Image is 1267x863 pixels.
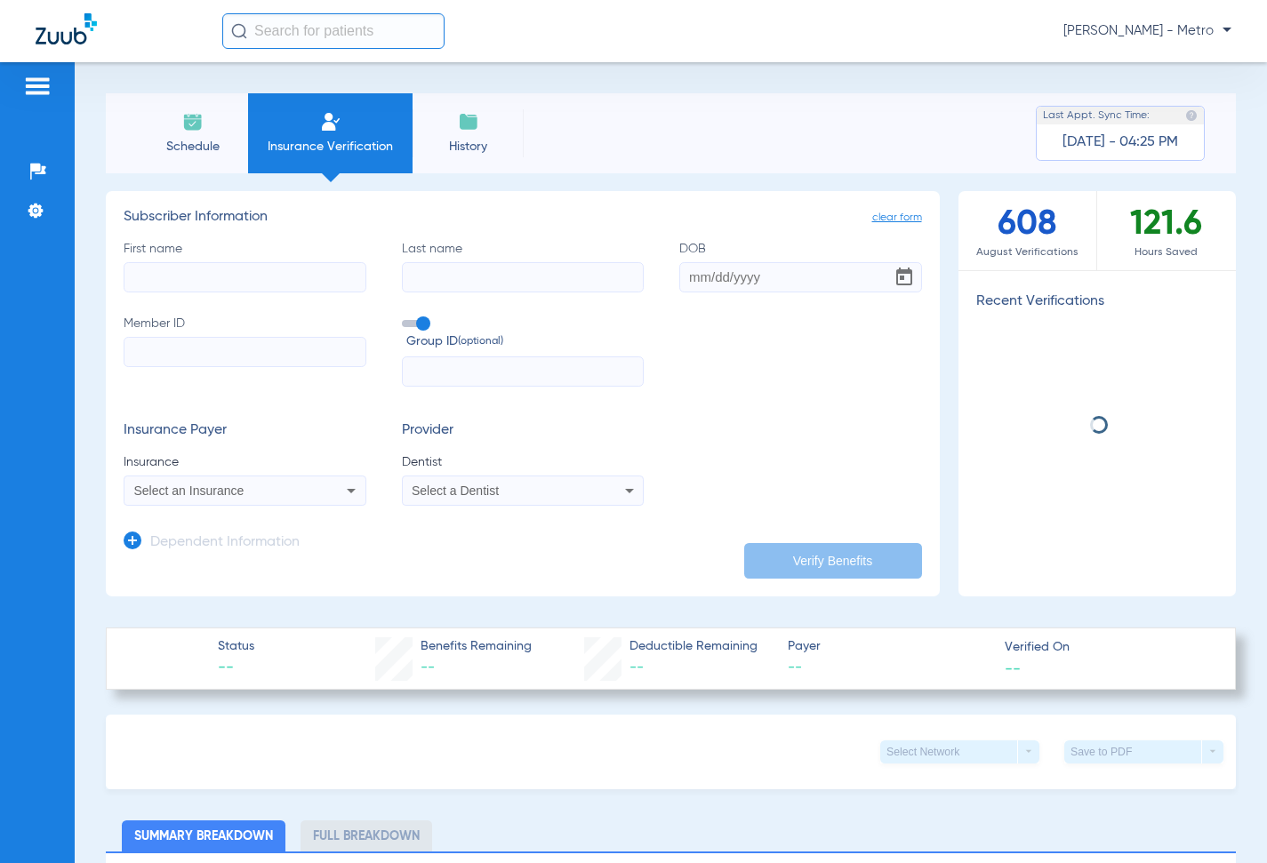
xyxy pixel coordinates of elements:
h3: Insurance Payer [124,422,366,440]
span: -- [788,657,990,679]
span: -- [1005,659,1021,677]
input: DOBOpen calendar [679,262,922,292]
span: Group ID [406,332,645,351]
span: Insurance Verification [261,138,399,156]
li: Summary Breakdown [122,820,285,851]
img: Zuub Logo [36,13,97,44]
label: Last name [402,240,645,292]
span: [PERSON_NAME] - Metro [1063,22,1231,40]
span: clear form [872,209,922,227]
div: 608 [958,191,1097,270]
span: Hours Saved [1097,244,1236,261]
span: -- [421,660,435,675]
span: [DATE] - 04:25 PM [1063,133,1178,151]
label: DOB [679,240,922,292]
span: Benefits Remaining [421,637,532,656]
span: Select an Insurance [134,483,245,498]
small: (optional) [458,332,503,351]
button: Verify Benefits [744,543,922,579]
span: History [426,138,510,156]
label: First name [124,240,366,292]
span: Deductible Remaining [629,637,758,656]
span: Last Appt. Sync Time: [1043,107,1150,124]
input: Last name [402,262,645,292]
input: First name [124,262,366,292]
h3: Recent Verifications [958,293,1237,311]
span: Schedule [150,138,235,156]
label: Member ID [124,315,366,388]
input: Member ID [124,337,366,367]
span: Verified On [1005,638,1207,657]
h3: Dependent Information [150,534,300,552]
img: Search Icon [231,23,247,39]
img: Schedule [182,111,204,132]
button: Open calendar [886,260,922,295]
span: Select a Dentist [412,483,499,498]
span: Insurance [124,453,366,471]
span: August Verifications [958,244,1096,261]
span: Payer [788,637,990,656]
h3: Provider [402,422,645,440]
img: Manual Insurance Verification [320,111,341,132]
li: Full Breakdown [301,820,432,851]
h3: Subscriber Information [124,209,922,227]
div: 121.6 [1097,191,1236,270]
span: Status [218,637,254,656]
img: History [458,111,479,132]
input: Search for patients [222,13,445,49]
img: hamburger-icon [23,76,52,97]
span: -- [218,657,254,679]
span: -- [629,660,644,675]
img: last sync help info [1185,109,1198,122]
span: Dentist [402,453,645,471]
